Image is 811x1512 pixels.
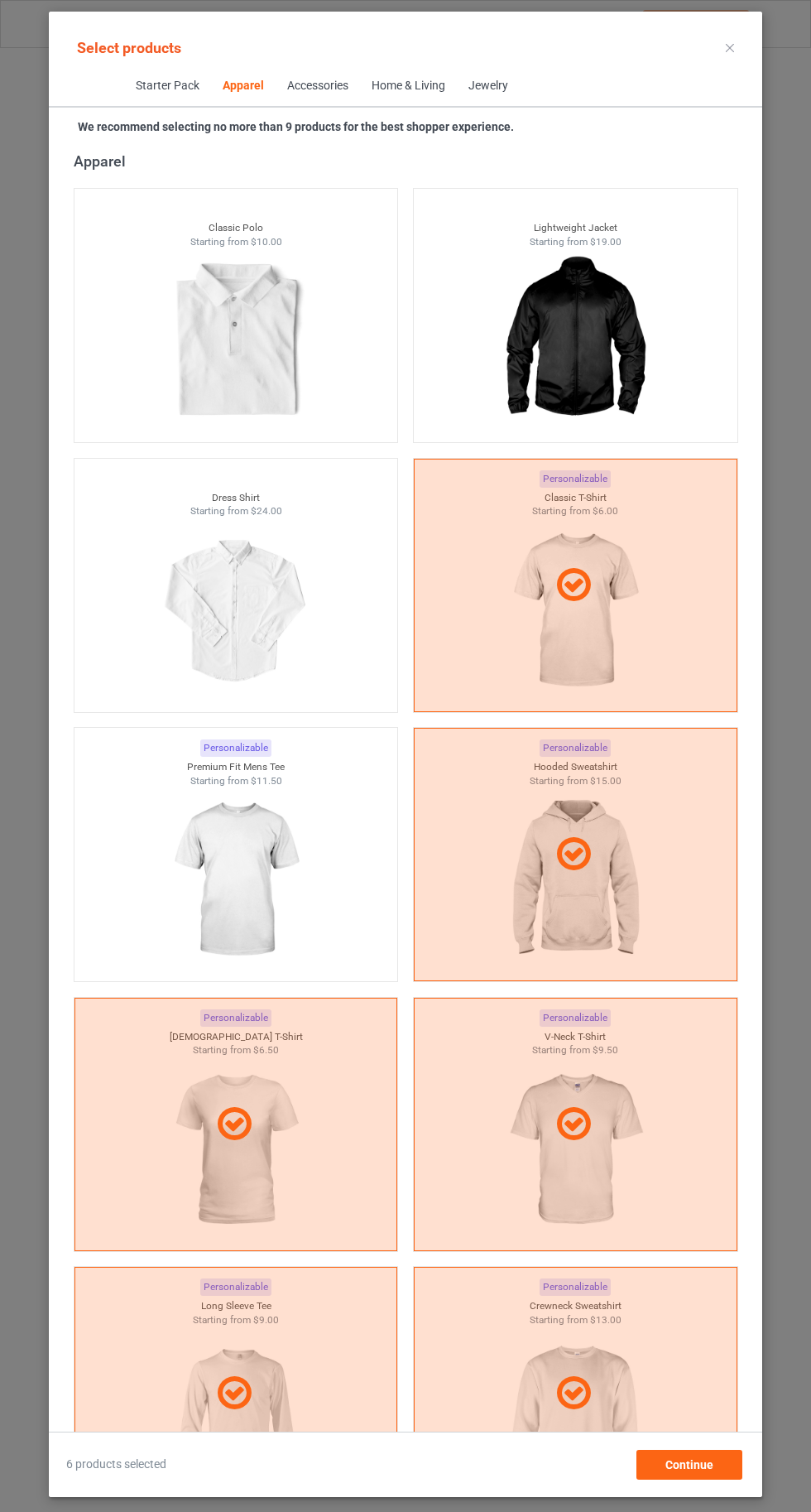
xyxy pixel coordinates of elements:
span: $24.00 [250,505,281,517]
div: Lightweight Jacket [414,221,737,235]
div: Classic Polo [74,221,398,235]
div: Apparel [74,152,746,171]
span: $10.00 [250,236,281,248]
div: Starting from [74,504,398,518]
img: regular.jpg [161,518,310,704]
div: Home & Living [371,78,444,94]
span: $11.50 [250,775,281,787]
img: regular.jpg [501,248,649,434]
div: Continue [636,1450,742,1480]
span: 6 products selected [66,1457,166,1473]
img: regular.jpg [161,248,310,434]
div: Dress Shirt [74,491,398,505]
img: regular.jpg [161,787,310,973]
div: Apparel [222,78,263,94]
div: Accessories [286,78,348,94]
strong: We recommend selecting no more than 9 products for the best shopper experience. [78,120,514,133]
div: Starting from [74,774,398,788]
div: Premium Fit Mens Tee [74,760,398,774]
span: Starter Pack [123,66,210,106]
span: $19.00 [590,236,621,248]
span: Continue [665,1458,713,1471]
div: Personalizable [200,739,271,757]
div: Starting from [414,235,737,249]
div: Starting from [74,235,398,249]
span: Select products [77,39,181,56]
div: Jewelry [468,78,507,94]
